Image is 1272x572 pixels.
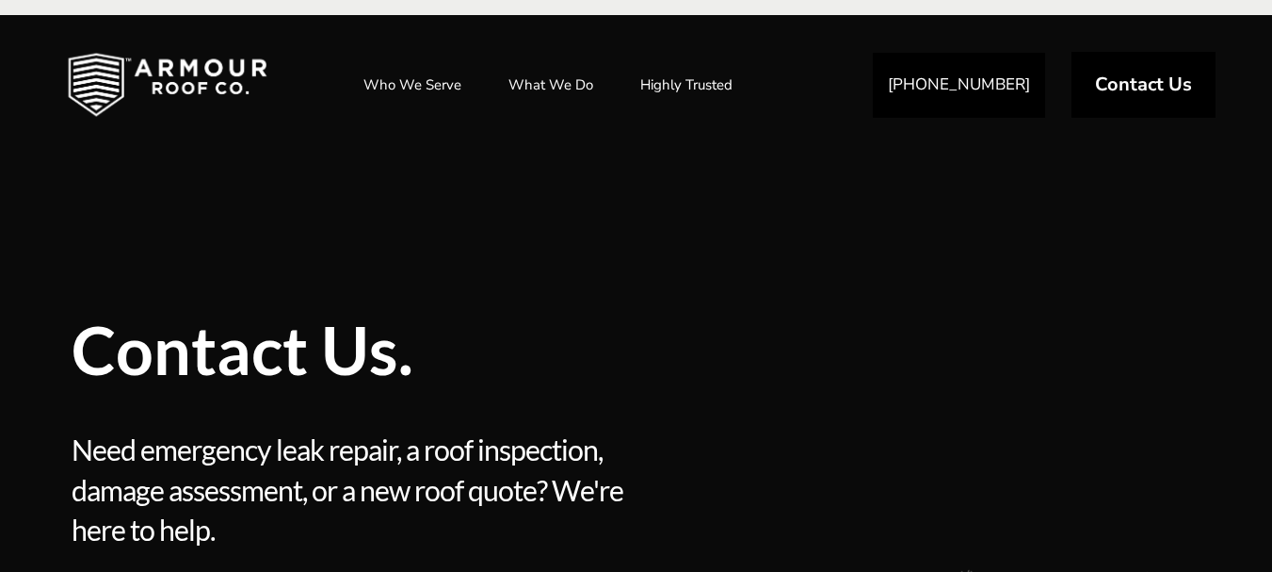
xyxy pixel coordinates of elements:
[873,53,1045,118] a: [PHONE_NUMBER]
[72,430,630,550] span: Need emergency leak repair, a roof inspection, damage assessment, or a new roof quote? We're here...
[72,317,910,383] span: Contact Us.
[621,61,751,108] a: Highly Trusted
[38,38,298,132] img: Industrial and Commercial Roofing Company | Armour Roof Co.
[490,61,612,108] a: What We Do
[1071,52,1216,118] a: Contact Us
[1095,75,1192,94] span: Contact Us
[345,61,480,108] a: Who We Serve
